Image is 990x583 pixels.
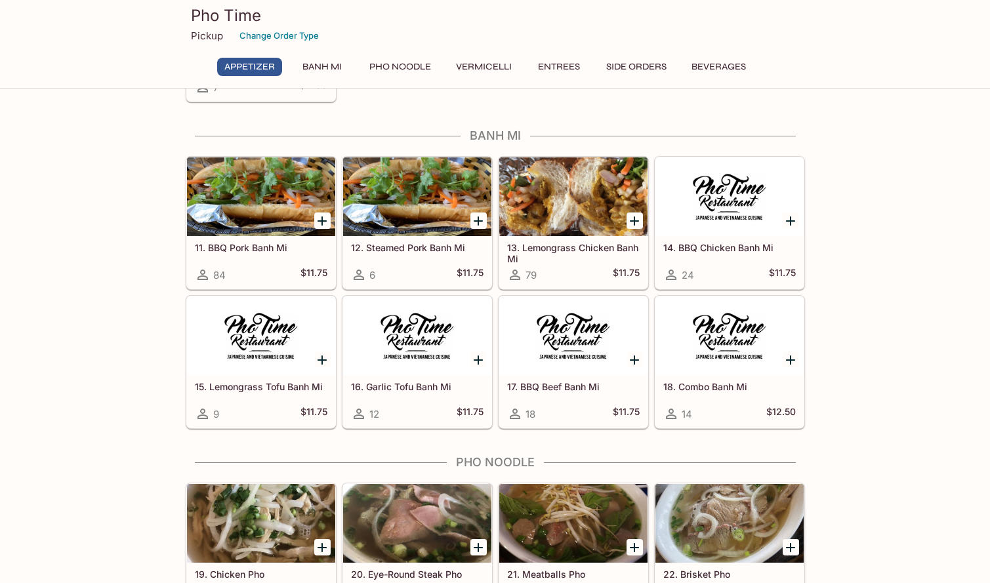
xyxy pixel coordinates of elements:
div: 20. Eye-Round Steak Pho [343,484,491,563]
h5: $11.75 [613,267,640,283]
h4: Banh Mi [186,129,805,143]
button: Beverages [684,58,753,76]
a: 13. Lemongrass Chicken Banh Mi79$11.75 [499,157,648,289]
a: 17. BBQ Beef Banh Mi18$11.75 [499,296,648,428]
button: Add 14. BBQ Chicken Banh Mi [783,212,799,229]
button: Add 12. Steamed Pork Banh Mi [470,212,487,229]
div: 17. BBQ Beef Banh Mi [499,296,648,375]
h5: 20. Eye-Round Steak Pho [351,569,484,580]
span: 84 [213,269,226,281]
button: Add 17. BBQ Beef Banh Mi [627,352,643,368]
div: 21. Meatballs Pho [499,484,648,563]
button: Add 22. Brisket Pho [783,539,799,555]
h5: 11. BBQ Pork Banh Mi [195,242,327,253]
a: 18. Combo Banh Mi14$12.50 [655,296,804,428]
h5: 12. Steamed Pork Banh Mi [351,242,484,253]
button: Add 21. Meatballs Pho [627,539,643,555]
div: 16. Garlic Tofu Banh Mi [343,296,491,375]
h5: 13. Lemongrass Chicken Banh Mi [507,242,640,264]
h5: 17. BBQ Beef Banh Mi [507,381,640,392]
button: Appetizer [217,58,282,76]
button: Side Orders [599,58,674,76]
div: 14. BBQ Chicken Banh Mi [655,157,804,236]
h5: $11.75 [769,267,796,283]
div: 19. Chicken Pho [187,484,335,563]
h5: 16. Garlic Tofu Banh Mi [351,381,484,392]
h5: 22. Brisket Pho [663,569,796,580]
a: 12. Steamed Pork Banh Mi6$11.75 [342,157,492,289]
span: 14 [682,408,692,420]
span: 12 [369,408,379,420]
button: Vermicelli [449,58,519,76]
h4: Pho Noodle [186,455,805,470]
h5: $12.50 [766,406,796,422]
button: Add 18. Combo Banh Mi [783,352,799,368]
h5: 18. Combo Banh Mi [663,381,796,392]
h5: $11.75 [300,267,327,283]
button: Add 15. Lemongrass Tofu Banh Mi [314,352,331,368]
p: Pickup [191,30,223,42]
div: 12. Steamed Pork Banh Mi [343,157,491,236]
a: 11. BBQ Pork Banh Mi84$11.75 [186,157,336,289]
span: 9 [213,408,219,420]
button: Change Order Type [234,26,325,46]
div: 18. Combo Banh Mi [655,296,804,375]
div: 15. Lemongrass Tofu Banh Mi [187,296,335,375]
button: Add 19. Chicken Pho [314,539,331,555]
h3: Pho Time [191,5,800,26]
a: 14. BBQ Chicken Banh Mi24$11.75 [655,157,804,289]
h5: 21. Meatballs Pho [507,569,640,580]
button: Entrees [529,58,588,76]
button: Pho Noodle [362,58,438,76]
button: Add 13. Lemongrass Chicken Banh Mi [627,212,643,229]
div: 13. Lemongrass Chicken Banh Mi [499,157,648,236]
h5: $11.75 [457,406,484,422]
div: 22. Brisket Pho [655,484,804,563]
div: 11. BBQ Pork Banh Mi [187,157,335,236]
span: 24 [682,269,694,281]
h5: $11.75 [300,406,327,422]
h5: $11.75 [613,406,640,422]
span: 18 [526,408,535,420]
h5: $11.75 [457,267,484,283]
button: Add 16. Garlic Tofu Banh Mi [470,352,487,368]
a: 15. Lemongrass Tofu Banh Mi9$11.75 [186,296,336,428]
h5: 15. Lemongrass Tofu Banh Mi [195,381,327,392]
a: 16. Garlic Tofu Banh Mi12$11.75 [342,296,492,428]
span: 6 [369,269,375,281]
h5: 19. Chicken Pho [195,569,327,580]
button: Add 20. Eye-Round Steak Pho [470,539,487,555]
span: 79 [526,269,537,281]
button: Banh Mi [293,58,352,76]
h5: 14. BBQ Chicken Banh Mi [663,242,796,253]
button: Add 11. BBQ Pork Banh Mi [314,212,331,229]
